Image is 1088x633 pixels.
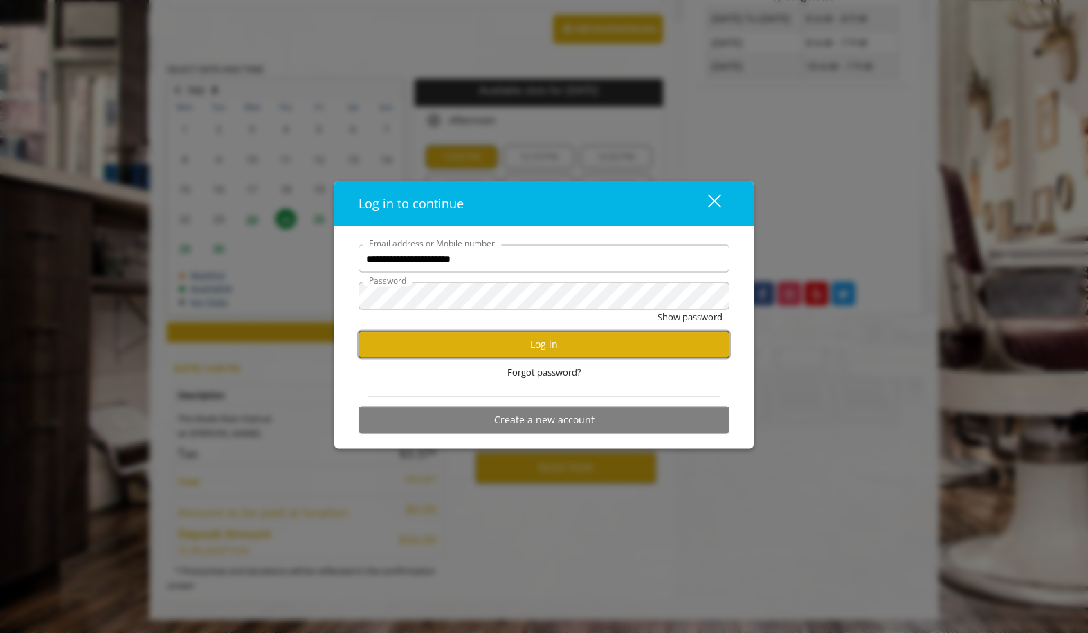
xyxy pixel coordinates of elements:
[359,406,729,433] button: Create a new account
[362,237,502,250] label: Email address or Mobile number
[507,365,581,380] span: Forgot password?
[362,274,413,287] label: Password
[658,310,723,324] button: Show password
[359,282,729,310] input: Password
[359,245,729,273] input: Email address or Mobile number
[359,195,464,212] span: Log in to continue
[359,331,729,358] button: Log in
[692,193,720,214] div: close dialog
[682,189,729,217] button: close dialog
